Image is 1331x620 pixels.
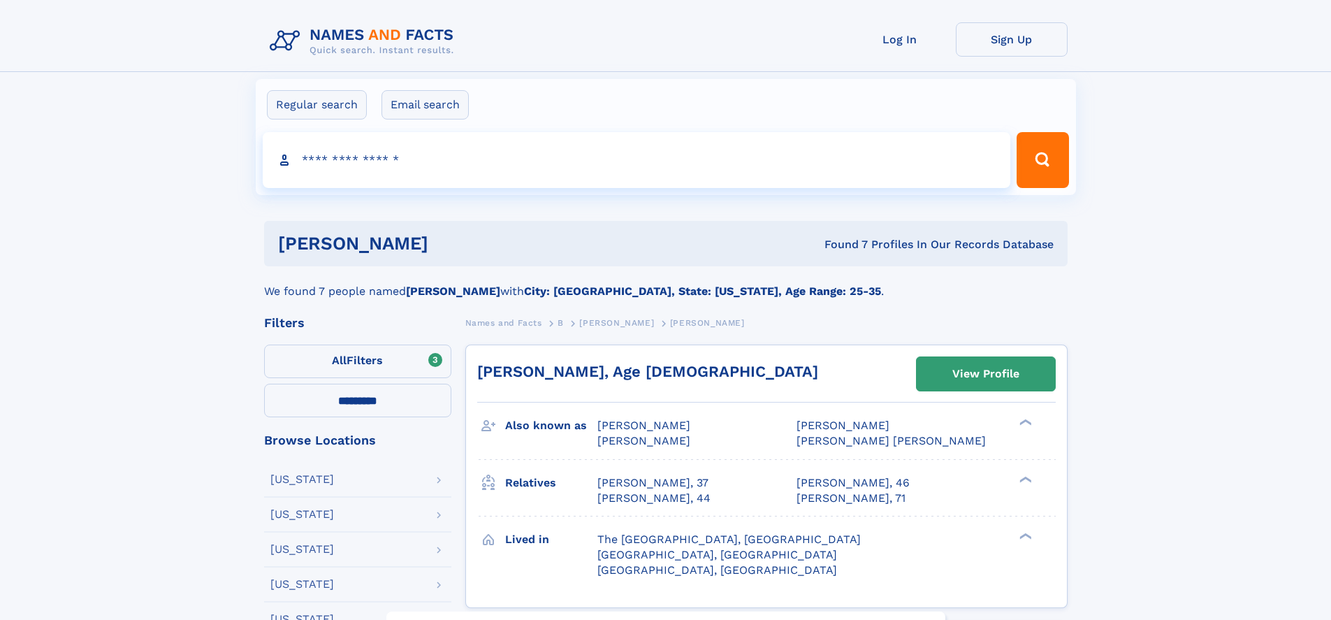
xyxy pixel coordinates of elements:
[597,533,861,546] span: The [GEOGRAPHIC_DATA], [GEOGRAPHIC_DATA]
[579,318,654,328] span: [PERSON_NAME]
[579,314,654,331] a: [PERSON_NAME]
[524,284,881,298] b: City: [GEOGRAPHIC_DATA], State: [US_STATE], Age Range: 25-35
[264,22,465,60] img: Logo Names and Facts
[263,132,1011,188] input: search input
[270,474,334,485] div: [US_STATE]
[670,318,745,328] span: [PERSON_NAME]
[558,314,564,331] a: B
[477,363,818,380] a: [PERSON_NAME], Age [DEMOGRAPHIC_DATA]
[626,237,1054,252] div: Found 7 Profiles In Our Records Database
[558,318,564,328] span: B
[270,509,334,520] div: [US_STATE]
[797,475,910,491] a: [PERSON_NAME], 46
[270,544,334,555] div: [US_STATE]
[597,563,837,577] span: [GEOGRAPHIC_DATA], [GEOGRAPHIC_DATA]
[797,419,889,432] span: [PERSON_NAME]
[332,354,347,367] span: All
[797,491,905,506] a: [PERSON_NAME], 71
[597,419,690,432] span: [PERSON_NAME]
[264,434,451,447] div: Browse Locations
[1016,418,1033,427] div: ❯
[267,90,367,120] label: Regular search
[952,358,1019,390] div: View Profile
[1016,475,1033,484] div: ❯
[264,317,451,329] div: Filters
[597,475,708,491] a: [PERSON_NAME], 37
[597,434,690,447] span: [PERSON_NAME]
[597,491,711,506] a: [PERSON_NAME], 44
[1016,531,1033,540] div: ❯
[844,22,956,57] a: Log In
[597,548,837,561] span: [GEOGRAPHIC_DATA], [GEOGRAPHIC_DATA]
[956,22,1068,57] a: Sign Up
[264,345,451,378] label: Filters
[505,471,597,495] h3: Relatives
[406,284,500,298] b: [PERSON_NAME]
[1017,132,1068,188] button: Search Button
[381,90,469,120] label: Email search
[270,579,334,590] div: [US_STATE]
[465,314,542,331] a: Names and Facts
[917,357,1055,391] a: View Profile
[505,414,597,438] h3: Also known as
[797,434,986,447] span: [PERSON_NAME] [PERSON_NAME]
[278,235,627,252] h1: [PERSON_NAME]
[264,266,1068,300] div: We found 7 people named with .
[505,528,597,551] h3: Lived in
